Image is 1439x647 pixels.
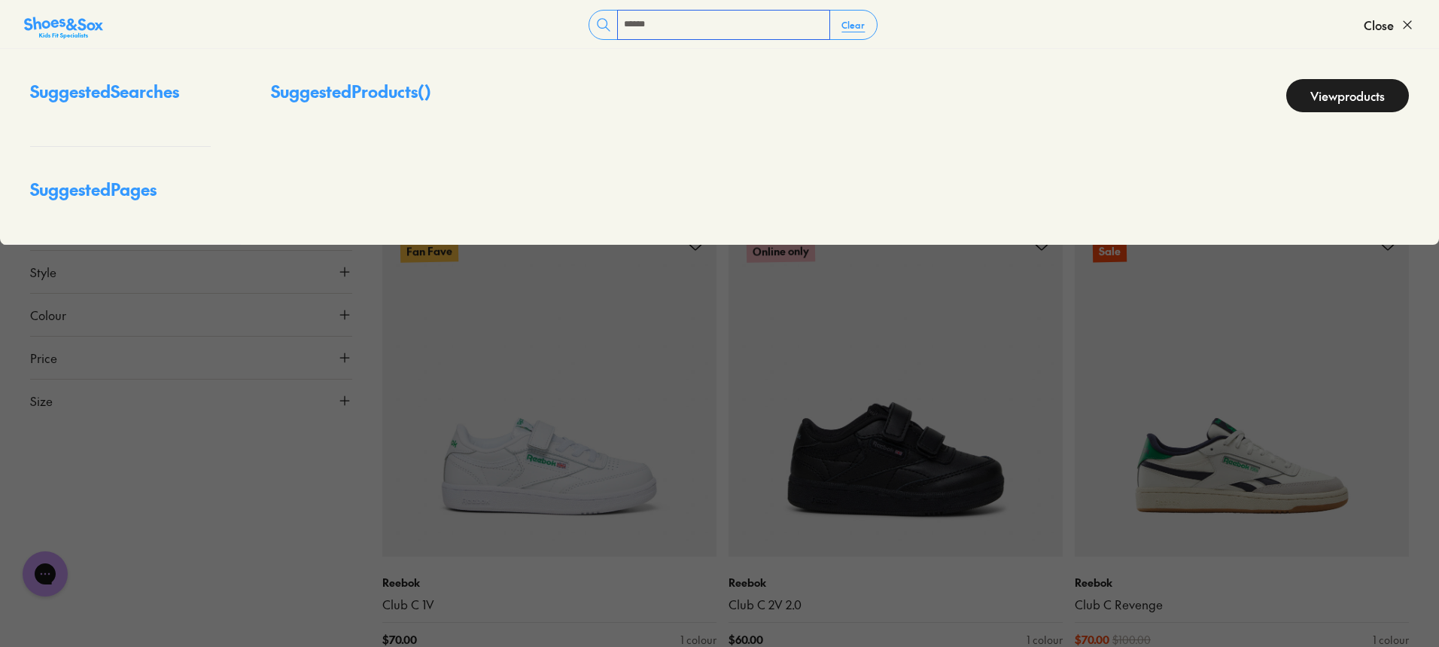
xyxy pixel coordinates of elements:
[1075,222,1409,557] a: Sale
[30,79,211,116] p: Suggested Searches
[418,80,431,102] span: ( )
[30,263,56,281] span: Style
[30,380,352,422] button: Size
[30,349,57,367] span: Price
[1075,597,1409,613] a: Club C Revenge
[30,294,352,336] button: Colour
[1093,240,1127,262] p: Sale
[382,597,716,613] a: Club C 1V
[24,16,103,40] img: SNS_Logo_Responsive.svg
[30,337,352,379] button: Price
[382,575,716,591] p: Reebok
[15,546,75,602] iframe: Gorgias live chat messenger
[1286,79,1409,112] a: Viewproducts
[30,306,66,324] span: Colour
[30,177,211,214] p: Suggested Pages
[30,251,352,293] button: Style
[1364,8,1415,41] button: Close
[829,11,877,38] button: Clear
[1075,575,1409,591] p: Reebok
[729,575,1063,591] p: Reebok
[382,222,716,557] a: Fan Fave
[729,222,1063,557] a: Online only
[24,13,103,37] a: Shoes &amp; Sox
[1364,16,1394,34] span: Close
[729,597,1063,613] a: Club C 2V 2.0
[30,392,53,410] span: Size
[747,240,815,262] p: Online only
[271,79,431,112] p: Suggested Products
[400,240,458,262] p: Fan Fave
